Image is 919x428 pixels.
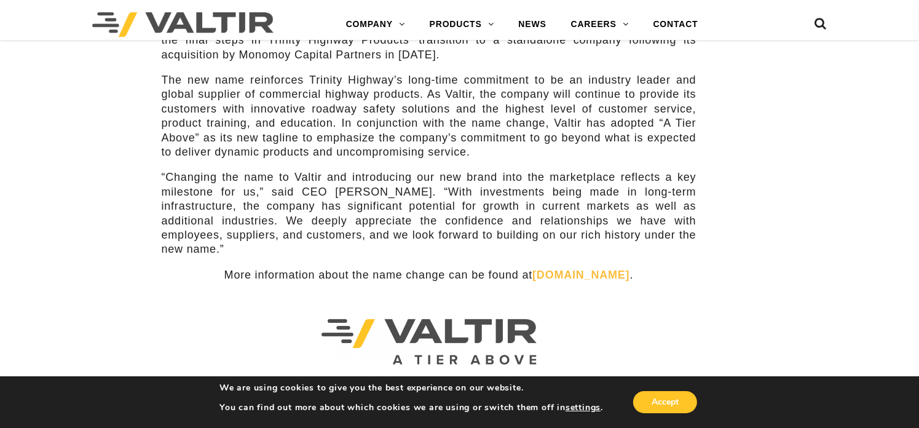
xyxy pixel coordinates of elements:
[162,73,696,159] p: The new name reinforces Trinity Highway’s long-time commitment to be an industry leader and globa...
[532,269,629,281] a: [DOMAIN_NAME]
[334,12,417,37] a: COMPANY
[162,268,696,282] p: More information about the name change can be found at .
[633,391,697,413] button: Accept
[641,12,711,37] a: CONTACT
[162,170,696,256] p: “Changing the name to Valtir and introducing our new brand into the marketplace reflects a key mi...
[559,12,641,37] a: CAREERS
[506,12,558,37] a: NEWS
[566,402,601,413] button: settings
[219,382,603,394] p: We are using cookies to give you the best experience on our website.
[92,12,274,37] img: Valtir
[219,402,603,413] p: You can find out more about which cookies we are using or switch them off in .
[417,12,507,37] a: PRODUCTS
